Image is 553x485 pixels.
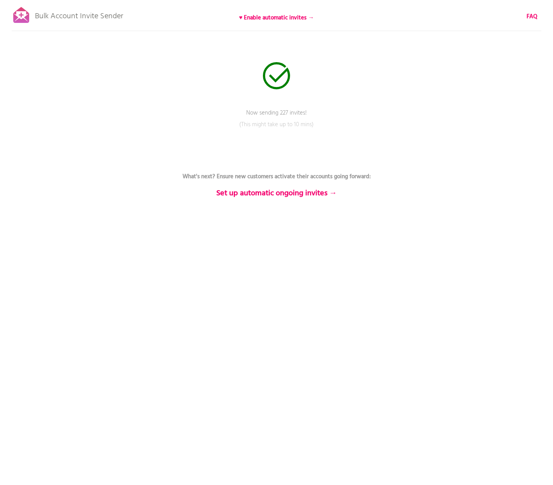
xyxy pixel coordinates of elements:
p: Bulk Account Invite Sender [35,5,123,24]
p: Now sending 227 invites! [160,109,393,128]
p: (This might take up to 10 mins) [160,120,393,140]
b: ♥ Enable automatic invites → [239,13,314,23]
b: What's next? Ensure new customers activate their accounts going forward: [183,172,371,181]
b: Set up automatic ongoing invites → [216,187,337,200]
a: FAQ [527,12,537,21]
